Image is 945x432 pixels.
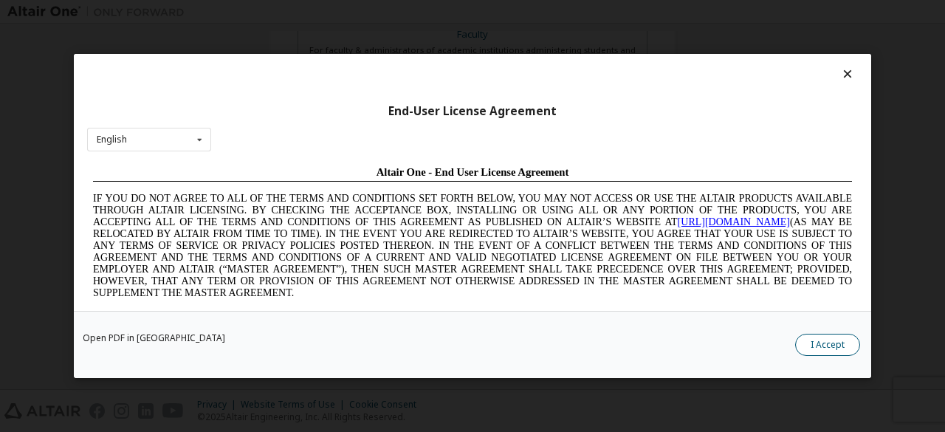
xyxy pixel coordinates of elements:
[289,6,482,18] span: Altair One - End User License Agreement
[6,151,765,256] span: Lore Ipsumd Sit Ame Cons Adipisc Elitseddo (“Eiusmodte”) in utlabor Etdolo Magnaaliqua Eni. (“Adm...
[795,334,860,356] button: I Accept
[6,32,765,138] span: IF YOU DO NOT AGREE TO ALL OF THE TERMS AND CONDITIONS SET FORTH BELOW, YOU MAY NOT ACCESS OR USE...
[83,334,225,343] a: Open PDF in [GEOGRAPHIC_DATA]
[97,135,127,144] div: English
[591,56,703,67] a: [URL][DOMAIN_NAME]
[87,104,858,119] div: End-User License Agreement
